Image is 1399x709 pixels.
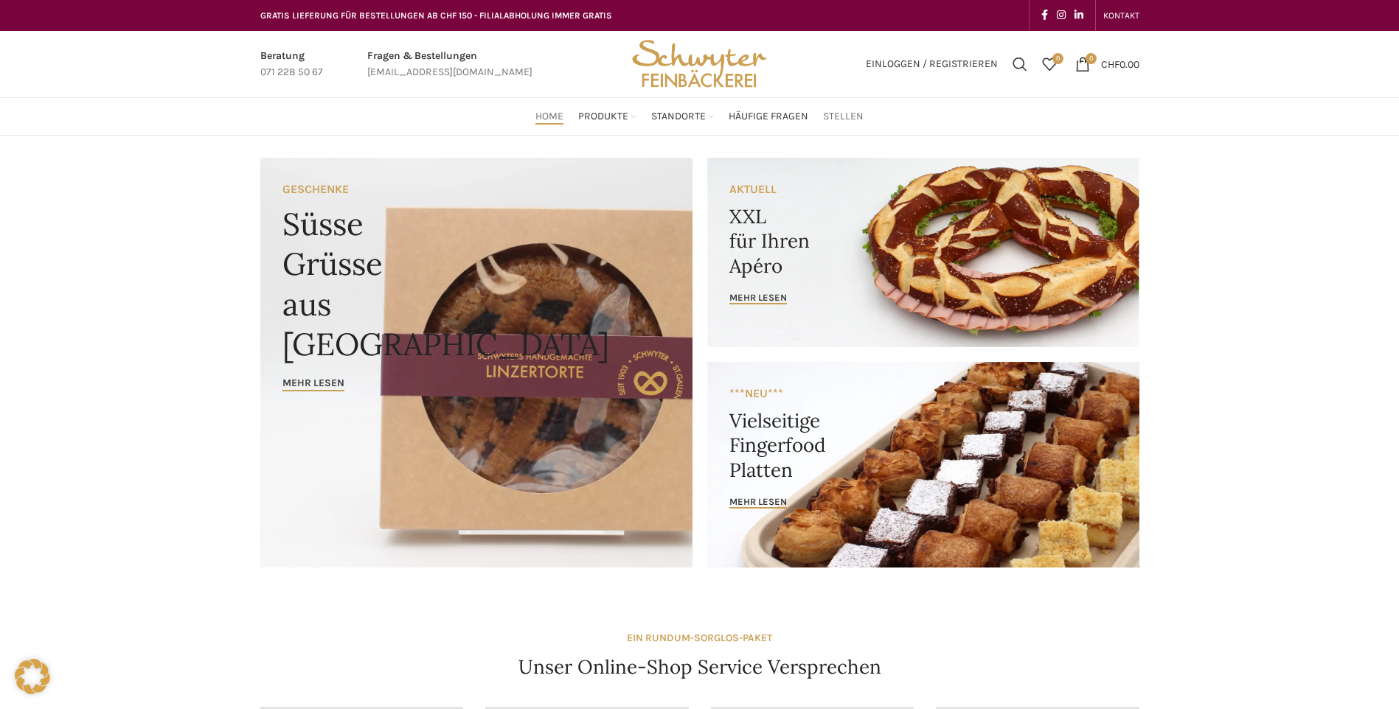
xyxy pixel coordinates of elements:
[1052,5,1070,26] a: Instagram social link
[535,102,563,131] a: Home
[535,110,563,124] span: Home
[1096,1,1147,30] div: Secondary navigation
[866,59,998,69] span: Einloggen / Registrieren
[651,110,706,124] span: Standorte
[823,110,864,124] span: Stellen
[627,31,771,97] img: Bäckerei Schwyter
[1052,53,1063,64] span: 0
[1070,5,1088,26] a: Linkedin social link
[260,10,612,21] span: GRATIS LIEFERUNG FÜR BESTELLUNGEN AB CHF 150 - FILIALABHOLUNG IMMER GRATIS
[1035,49,1064,79] div: Meine Wunschliste
[1101,57,1119,70] span: CHF
[858,49,1005,79] a: Einloggen / Registrieren
[823,102,864,131] a: Stellen
[1068,49,1147,79] a: 0 CHF0.00
[1037,5,1052,26] a: Facebook social link
[578,102,636,131] a: Produkte
[1005,49,1035,79] a: Suchen
[1103,1,1139,30] a: KONTAKT
[707,158,1139,347] a: Banner link
[729,102,808,131] a: Häufige Fragen
[1103,10,1139,21] span: KONTAKT
[651,102,714,131] a: Standorte
[253,102,1147,131] div: Main navigation
[1086,53,1097,64] span: 0
[518,654,881,680] h4: Unser Online-Shop Service Versprechen
[729,110,808,124] span: Häufige Fragen
[1101,57,1139,70] bdi: 0.00
[367,48,532,81] a: Infobox link
[578,110,628,124] span: Produkte
[260,158,692,567] a: Banner link
[1035,49,1064,79] a: 0
[627,632,772,644] strong: EIN RUNDUM-SORGLOS-PAKET
[707,362,1139,567] a: Banner link
[260,48,323,81] a: Infobox link
[627,57,771,69] a: Site logo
